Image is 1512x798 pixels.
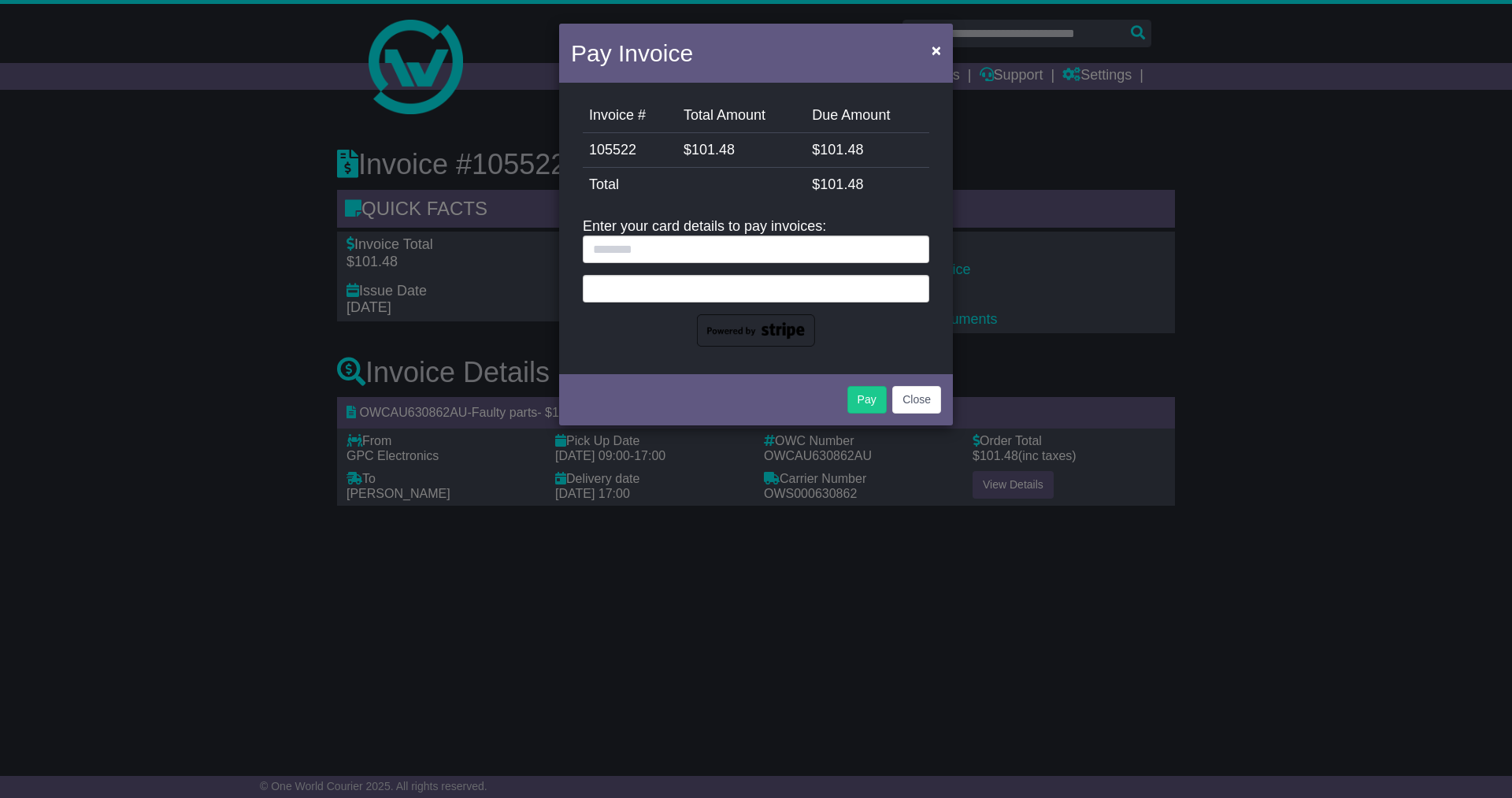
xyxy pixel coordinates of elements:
[806,168,929,202] td: $
[691,142,735,158] span: 101.48
[571,35,693,71] h4: Pay Invoice
[677,133,806,168] td: $
[583,218,929,347] div: Enter your card details to pay invoices:
[924,34,949,66] button: Close
[892,386,941,414] button: Close
[806,133,929,168] td: $
[583,98,677,133] td: Invoice #
[820,176,863,192] span: 101.48
[847,386,887,414] button: Pay
[806,98,929,133] td: Due Amount
[593,280,919,294] iframe: Secure card payment input frame
[932,41,941,59] span: ×
[583,133,677,168] td: 105522
[677,98,806,133] td: Total Amount
[583,168,806,202] td: Total
[820,142,863,158] span: 101.48
[697,314,815,347] img: powered-by-stripe.png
